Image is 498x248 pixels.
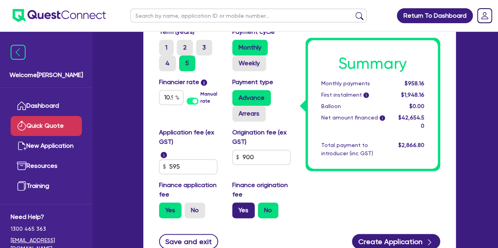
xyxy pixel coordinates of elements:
label: Finance origination fee [232,180,294,199]
label: Yes [232,202,255,218]
label: No [185,202,205,218]
a: Resources [11,156,82,176]
div: First instalment [315,91,392,99]
h1: Summary [321,54,424,73]
span: $42,654.50 [398,114,424,129]
div: Total payment to introducer (inc GST) [315,141,392,158]
label: Origination fee (ex GST) [232,128,294,147]
label: Arrears [232,106,266,121]
img: resources [17,161,26,171]
input: Search by name, application ID or mobile number... [130,9,367,22]
label: Application fee (ex GST) [159,128,220,147]
span: $1,948.16 [401,92,424,98]
label: 3 [196,40,212,55]
img: icon-menu-close [11,45,26,60]
div: Balloon [315,102,392,110]
span: $958.16 [404,80,424,86]
label: Manual rate [200,90,220,105]
label: Weekly [232,55,266,71]
label: 1 [159,40,174,55]
label: Monthly [232,40,268,55]
span: i [161,152,167,158]
img: new-application [17,141,26,151]
span: i [201,79,207,86]
img: quest-connect-logo-blue [13,9,106,22]
label: Yes [159,202,181,218]
a: New Application [11,136,82,156]
span: $2,866.80 [398,142,424,148]
div: Monthly payments [315,79,392,88]
label: 2 [177,40,193,55]
a: Training [11,176,82,196]
label: Payment type [232,77,273,87]
img: training [17,181,26,191]
label: Financier rate [159,77,207,87]
span: Need Help? [11,212,82,222]
img: quick-quote [17,121,26,130]
label: Term (years) [159,27,194,37]
a: Dropdown toggle [474,6,495,26]
label: 4 [159,55,176,71]
span: 1300 465 363 [11,225,82,233]
span: i [380,116,385,121]
span: $0.00 [409,103,424,109]
label: 5 [179,55,195,71]
a: Return To Dashboard [397,8,473,23]
label: Finance application fee [159,180,220,199]
div: Net amount financed [315,114,392,130]
label: Advance [232,90,271,106]
label: Payment cycle [232,27,275,37]
label: No [258,202,278,218]
span: i [363,93,369,98]
span: Welcome [PERSON_NAME] [9,70,83,80]
a: Quick Quote [11,116,82,136]
a: Dashboard [11,96,82,116]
